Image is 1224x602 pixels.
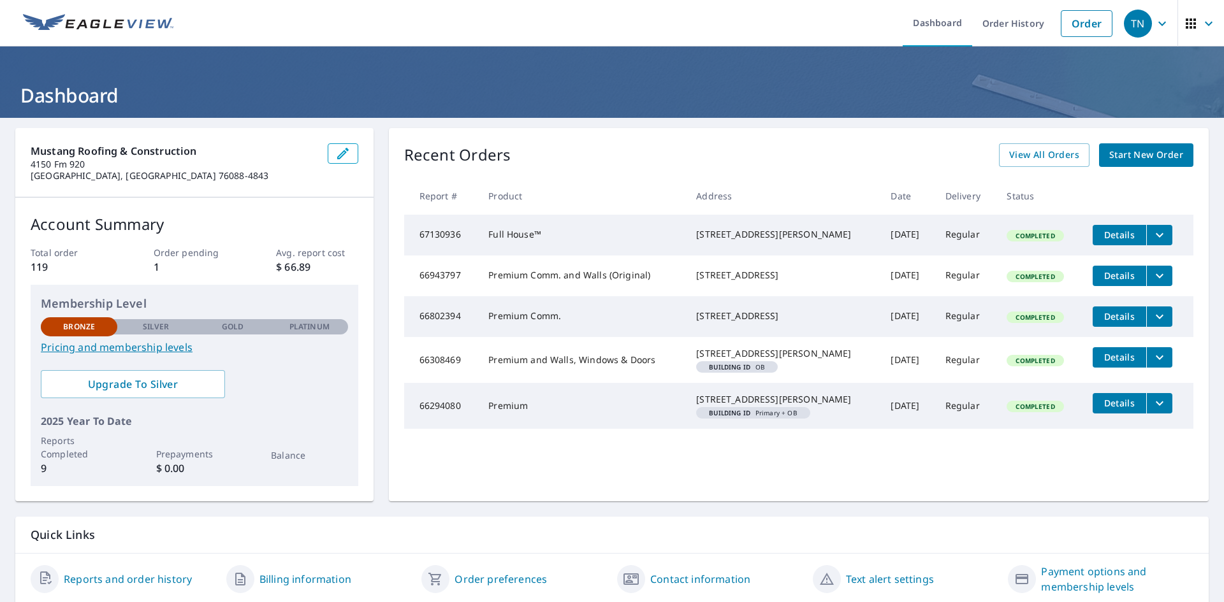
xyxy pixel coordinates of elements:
[404,337,479,383] td: 66308469
[880,215,935,255] td: [DATE]
[935,177,997,215] th: Delivery
[935,215,997,255] td: Regular
[1124,10,1152,38] div: TN
[15,82,1209,108] h1: Dashboard
[455,571,547,587] a: Order preferences
[289,321,330,333] p: Platinum
[880,337,935,383] td: [DATE]
[935,337,997,383] td: Regular
[1146,393,1172,413] button: filesDropdownBtn-66294080
[935,383,997,429] td: Regular
[1100,310,1139,322] span: Details
[701,364,773,370] span: OB
[156,447,233,461] p: Prepayments
[276,246,358,259] p: Avg. report cost
[935,296,997,337] td: Regular
[1008,402,1062,411] span: Completed
[276,259,358,275] p: $ 66.89
[1093,225,1146,245] button: detailsBtn-67130936
[880,296,935,337] td: [DATE]
[31,213,358,236] p: Account Summary
[404,383,479,429] td: 66294080
[64,571,192,587] a: Reports and order history
[51,377,215,391] span: Upgrade To Silver
[1100,397,1139,409] span: Details
[404,177,479,215] th: Report #
[1146,266,1172,286] button: filesDropdownBtn-66943797
[696,347,870,360] div: [STREET_ADDRESS][PERSON_NAME]
[478,255,686,296] td: Premium Comm. and Walls (Original)
[650,571,750,587] a: Contact information
[271,448,347,462] p: Balance
[1099,143,1193,167] a: Start New Order
[709,410,750,416] em: Building ID
[41,413,348,429] p: 2025 Year To Date
[1008,356,1062,365] span: Completed
[156,461,233,476] p: $ 0.00
[1093,393,1146,413] button: detailsBtn-66294080
[1100,229,1139,241] span: Details
[31,170,317,182] p: [GEOGRAPHIC_DATA], [GEOGRAPHIC_DATA] 76088-4843
[1008,231,1062,240] span: Completed
[404,296,479,337] td: 66802394
[935,255,997,296] td: Regular
[1100,269,1139,282] span: Details
[1146,225,1172,245] button: filesDropdownBtn-67130936
[154,246,235,259] p: Order pending
[31,246,112,259] p: Total order
[1041,564,1193,594] a: Payment options and membership levels
[1146,306,1172,327] button: filesDropdownBtn-66802394
[1061,10,1112,37] a: Order
[1009,147,1079,163] span: View All Orders
[31,159,317,170] p: 4150 Fm 920
[31,259,112,275] p: 119
[696,269,870,282] div: [STREET_ADDRESS]
[696,228,870,241] div: [STREET_ADDRESS][PERSON_NAME]
[41,434,117,461] p: Reports Completed
[222,321,244,333] p: Gold
[880,383,935,429] td: [DATE]
[478,215,686,255] td: Full House™
[846,571,934,587] a: Text alert settings
[404,255,479,296] td: 66943797
[478,337,686,383] td: Premium and Walls, Windows & Doors
[259,571,351,587] a: Billing information
[478,177,686,215] th: Product
[23,14,173,33] img: EV Logo
[31,143,317,159] p: Mustang Roofing & Construction
[1146,347,1172,368] button: filesDropdownBtn-66308469
[143,321,170,333] p: Silver
[154,259,235,275] p: 1
[996,177,1082,215] th: Status
[709,364,750,370] em: Building ID
[1109,147,1183,163] span: Start New Order
[63,321,95,333] p: Bronze
[31,527,1193,543] p: Quick Links
[41,340,348,355] a: Pricing and membership levels
[404,215,479,255] td: 67130936
[686,177,880,215] th: Address
[1093,266,1146,286] button: detailsBtn-66943797
[880,177,935,215] th: Date
[701,410,805,416] span: Primary + OB
[1100,351,1139,363] span: Details
[1008,313,1062,322] span: Completed
[880,255,935,296] td: [DATE]
[1008,272,1062,281] span: Completed
[404,143,511,167] p: Recent Orders
[478,383,686,429] td: Premium
[1093,347,1146,368] button: detailsBtn-66308469
[41,370,225,398] a: Upgrade To Silver
[1093,306,1146,327] button: detailsBtn-66802394
[999,143,1089,167] a: View All Orders
[41,461,117,476] p: 9
[696,310,870,322] div: [STREET_ADDRESS]
[696,393,870,406] div: [STREET_ADDRESS][PERSON_NAME]
[41,295,348,312] p: Membership Level
[478,296,686,337] td: Premium Comm.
